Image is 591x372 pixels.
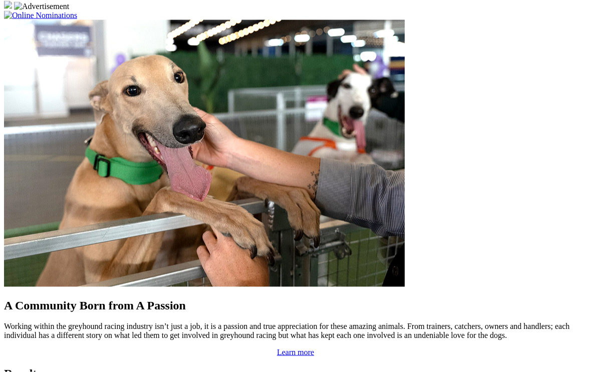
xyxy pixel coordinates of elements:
img: Online Nominations [4,11,77,20]
img: 15187_Greyhounds_GreysPlayCentral_Resize_SA_WebsiteBanner_300x115_2025.jpg [4,1,12,9]
h2: A Community Born from A Passion [4,299,587,312]
img: Advertisement [14,2,69,11]
p: Working within the greyhound racing industry isn’t just a job, it is a passion and true appreciat... [4,322,587,340]
a: Learn more [277,348,314,356]
img: Westy_Cropped.jpg [4,20,405,287]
